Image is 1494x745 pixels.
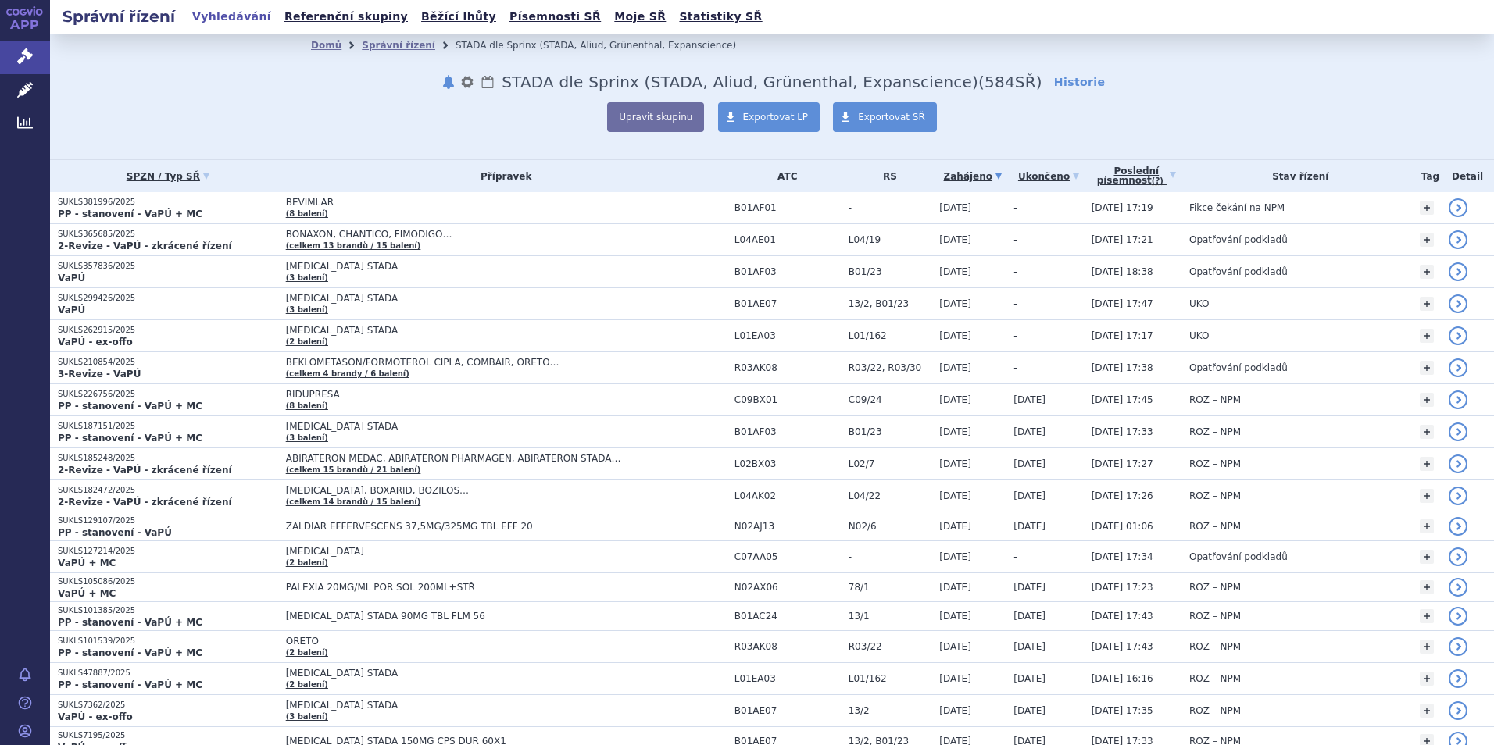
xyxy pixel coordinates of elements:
span: - [1013,266,1017,277]
span: [DATE] [1013,426,1045,437]
span: C09BX01 [734,394,841,405]
strong: PP - stanovení - VaPÚ + MC [58,679,202,690]
th: Stav řízení [1181,160,1412,192]
th: Detail [1441,160,1494,192]
span: [MEDICAL_DATA] [286,546,677,557]
span: B01AC24 [734,611,841,622]
span: [DATE] [1013,521,1045,532]
a: (3 balení) [286,433,328,442]
span: L01EA03 [734,673,841,684]
a: detail [1449,294,1467,313]
a: + [1420,265,1434,279]
span: Fikce čekání na NPM [1189,202,1285,213]
a: detail [1449,358,1467,377]
span: Opatřování podkladů [1189,551,1288,562]
span: [DATE] 17:43 [1092,611,1153,622]
a: + [1420,489,1434,503]
strong: VaPÚ [58,273,85,283]
span: [DATE] [1013,611,1045,622]
span: [MEDICAL_DATA] STADA 90MG TBL FLM 56 [286,611,677,622]
p: SUKLS101385/2025 [58,605,278,616]
span: [MEDICAL_DATA], BOXARID, BOZILOS… [286,485,677,496]
span: [DATE] [939,266,971,277]
a: detail [1449,701,1467,720]
a: + [1420,297,1434,311]
li: STADA dle Sprinx (STADA, Aliud, Grünenthal, Expanscience) [456,34,756,57]
span: L01EA03 [734,330,841,341]
strong: PP - stanovení - VaPÚ + MC [58,433,202,444]
span: UKO [1189,330,1209,341]
span: - [849,202,931,213]
span: [DATE] 16:16 [1092,673,1153,684]
span: [MEDICAL_DATA] STADA [286,293,677,304]
h2: Správní řízení [50,5,188,27]
span: [DATE] 17:43 [1092,641,1153,652]
span: C09/24 [849,394,931,405]
strong: VaPÚ - ex-offo [58,337,133,348]
a: detail [1449,547,1467,566]
span: B01AF01 [734,202,841,213]
span: [DATE] 17:17 [1092,330,1153,341]
a: (2 balení) [286,558,328,567]
span: STADA dle Sprinx (STADA, Aliud, Grünenthal, Expanscience) [502,73,978,91]
span: [DATE] 17:19 [1092,202,1153,213]
span: L04AE01 [734,234,841,245]
span: ROZ – NPM [1189,641,1241,652]
span: - [1013,234,1017,245]
span: ROZ – NPM [1189,426,1241,437]
span: BEVIMLAR [286,197,677,208]
a: + [1420,201,1434,215]
p: SUKLS210854/2025 [58,357,278,368]
p: SUKLS182472/2025 [58,485,278,496]
a: + [1420,550,1434,564]
span: B01/23 [849,426,931,437]
a: (2 balení) [286,680,328,689]
span: R03AK08 [734,362,841,373]
th: ATC [727,160,841,192]
p: SUKLS185248/2025 [58,453,278,464]
span: L04/19 [849,234,931,245]
span: Exportovat LP [743,112,809,123]
p: SUKLS365685/2025 [58,229,278,240]
strong: 2-Revize - VaPÚ - zkrácené řízení [58,241,232,251]
a: detail [1449,578,1467,597]
span: L01/162 [849,673,931,684]
span: ROZ – NPM [1189,458,1241,469]
span: [DATE] [939,202,971,213]
p: SUKLS357836/2025 [58,261,278,272]
span: R03/22 [849,641,931,652]
span: [DATE] [939,362,971,373]
span: [DATE] 17:27 [1092,458,1153,469]
a: + [1420,457,1434,471]
span: L04/22 [849,490,931,501]
a: (3 balení) [286,273,328,282]
a: Ukončeno [1013,166,1083,187]
a: (3 balení) [286,305,328,314]
span: [DATE] 17:47 [1092,298,1153,309]
p: SUKLS262915/2025 [58,325,278,336]
strong: 2-Revize - VaPÚ - zkrácené řízení [58,465,232,476]
span: B01/23 [849,266,931,277]
span: R03/22, R03/30 [849,362,931,373]
a: detail [1449,422,1467,441]
span: ABIRATERON MEDAC, ABIRATERON PHARMAGEN, ABIRATERON STADA… [286,453,677,464]
span: [DATE] [1013,490,1045,501]
a: Referenční skupiny [280,6,413,27]
a: + [1420,609,1434,623]
span: ROZ – NPM [1189,705,1241,716]
a: SPZN / Typ SŘ [58,166,278,187]
span: [DATE] [1013,673,1045,684]
p: SUKLS299426/2025 [58,293,278,304]
span: [DATE] [939,551,971,562]
strong: VaPÚ - ex-offo [58,711,133,722]
span: [DATE] 18:38 [1092,266,1153,277]
span: [DATE] [939,521,971,532]
abbr: (?) [1152,176,1163,186]
span: ORETO [286,636,677,647]
span: ROZ – NPM [1189,521,1241,532]
p: SUKLS101539/2025 [58,636,278,647]
span: Opatřování podkladů [1189,266,1288,277]
a: detail [1449,262,1467,281]
span: C07AA05 [734,551,841,562]
strong: VaPÚ + MC [58,588,116,599]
